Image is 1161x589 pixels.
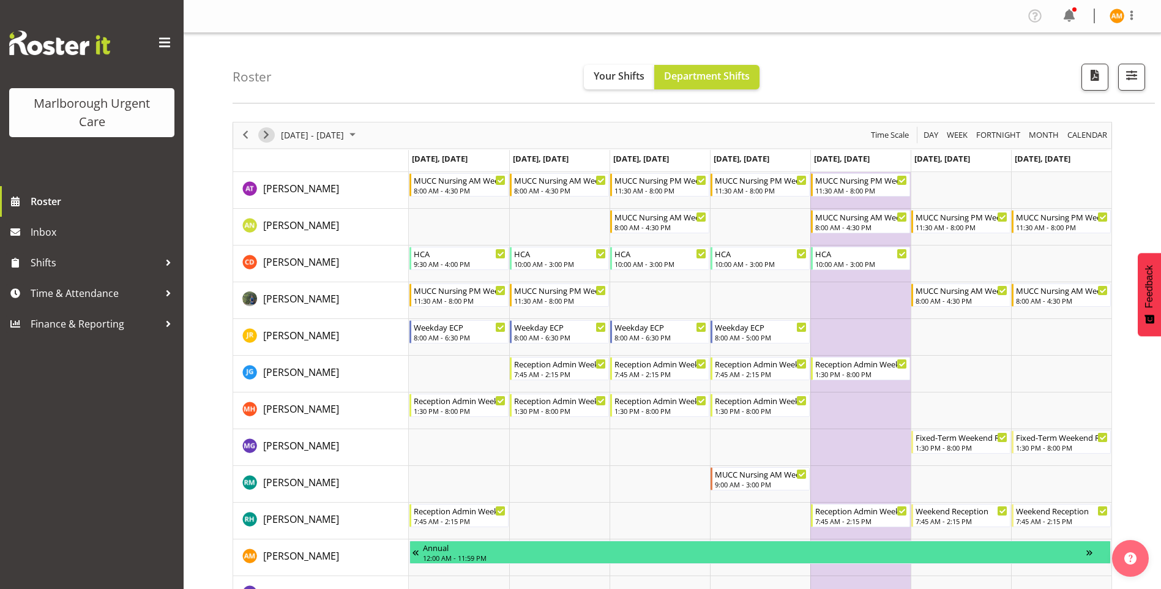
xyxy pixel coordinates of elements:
div: 8:00 AM - 5:00 PM [715,332,807,342]
div: Reception Admin Weekday AM [815,505,907,517]
td: Gloria Varghese resource [233,282,409,319]
div: Jacinta Rangi"s event - Weekday ECP Begin From Thursday, October 23, 2025 at 8:00:00 AM GMT+13:00... [711,320,810,343]
span: Time Scale [870,127,910,143]
span: [PERSON_NAME] [263,476,339,489]
td: Margret Hall resource [233,392,409,429]
button: Timeline Month [1027,127,1061,143]
div: 7:45 AM - 2:15 PM [715,369,807,379]
td: Agnes Tyson resource [233,172,409,209]
div: Rachel Murphy"s event - MUCC Nursing AM Weekday Begin From Thursday, October 23, 2025 at 9:00:00 ... [711,467,810,490]
div: MUCC Nursing PM Weekday [815,174,907,186]
div: MUCC Nursing PM Weekday [414,284,506,296]
span: Roster [31,192,177,211]
div: Weekday ECP [514,321,606,333]
div: 1:30 PM - 8:00 PM [614,406,706,416]
span: [PERSON_NAME] [263,439,339,452]
span: [PERSON_NAME] [263,182,339,195]
div: 10:00 AM - 3:00 PM [514,259,606,269]
span: Department Shifts [664,69,750,83]
div: Weekday ECP [414,321,506,333]
div: MUCC Nursing AM Weekends [916,284,1007,296]
div: 9:30 AM - 4:00 PM [414,259,506,269]
div: 8:00 AM - 4:30 PM [1016,296,1108,306]
div: Reception Admin Weekday AM [614,358,706,370]
span: Inbox [31,223,177,241]
div: Jacinta Rangi"s event - Weekday ECP Begin From Tuesday, October 21, 2025 at 8:00:00 AM GMT+13:00 ... [510,320,609,343]
div: Reception Admin Weekday AM [514,358,606,370]
div: Alexandra Madigan"s event - Annual Begin From Friday, October 10, 2025 at 12:00:00 AM GMT+13:00 E... [409,541,1111,564]
button: Filter Shifts [1118,64,1145,91]
div: 8:00 AM - 6:30 PM [414,332,506,342]
div: Josephine Godinez"s event - Reception Admin Weekday AM Begin From Tuesday, October 21, 2025 at 7:... [510,357,609,380]
img: alexandra-madigan11823.jpg [1110,9,1124,23]
div: Agnes Tyson"s event - MUCC Nursing PM Weekday Begin From Thursday, October 23, 2025 at 11:30:00 A... [711,173,810,197]
div: 1:30 PM - 8:00 PM [916,443,1007,452]
span: [DATE], [DATE] [613,153,669,164]
button: Feedback - Show survey [1138,253,1161,336]
div: Megan Gander"s event - Fixed-Term Weekend Reception Begin From Saturday, October 25, 2025 at 1:30... [911,430,1010,454]
div: Gloria Varghese"s event - MUCC Nursing PM Weekday Begin From Monday, October 20, 2025 at 11:30:00... [409,283,509,307]
div: Alysia Newman-Woods"s event - MUCC Nursing PM Weekends Begin From Sunday, October 26, 2025 at 11:... [1012,210,1111,233]
div: 1:30 PM - 8:00 PM [715,406,807,416]
div: Rochelle Harris"s event - Reception Admin Weekday AM Begin From Monday, October 20, 2025 at 7:45:... [409,504,509,527]
div: 10:00 AM - 3:00 PM [715,259,807,269]
div: MUCC Nursing AM Weekday [815,211,907,223]
span: [DATE], [DATE] [814,153,870,164]
div: Weekend Reception [916,505,1007,517]
div: HCA [614,247,706,260]
div: Margret Hall"s event - Reception Admin Weekday PM Begin From Thursday, October 23, 2025 at 1:30:0... [711,394,810,417]
div: Weekend Reception [1016,505,1108,517]
div: Jacinta Rangi"s event - Weekday ECP Begin From Wednesday, October 22, 2025 at 8:00:00 AM GMT+13:0... [610,320,709,343]
button: Your Shifts [584,65,654,89]
div: 1:30 PM - 8:00 PM [815,369,907,379]
a: [PERSON_NAME] [263,512,339,527]
div: Reception Admin Weekday PM [715,394,807,407]
div: 8:00 AM - 6:30 PM [514,332,606,342]
div: Josephine Godinez"s event - Reception Admin Weekday AM Begin From Wednesday, October 22, 2025 at ... [610,357,709,380]
div: Weekday ECP [614,321,706,333]
div: 11:30 AM - 8:00 PM [514,296,606,306]
div: MUCC Nursing PM Weekday [514,284,606,296]
span: Fortnight [975,127,1021,143]
a: [PERSON_NAME] [263,549,339,563]
span: calendar [1066,127,1108,143]
h4: Roster [233,70,272,84]
button: Department Shifts [654,65,760,89]
span: [DATE] - [DATE] [280,127,345,143]
div: Cordelia Davies"s event - HCA Begin From Monday, October 20, 2025 at 9:30:00 AM GMT+13:00 Ends At... [409,247,509,270]
span: Shifts [31,253,159,272]
a: [PERSON_NAME] [263,181,339,196]
div: Rochelle Harris"s event - Weekend Reception Begin From Saturday, October 25, 2025 at 7:45:00 AM G... [911,504,1010,527]
span: Feedback [1144,265,1155,308]
div: HCA [414,247,506,260]
a: [PERSON_NAME] [263,255,339,269]
div: 1:30 PM - 8:00 PM [1016,443,1108,452]
div: 7:45 AM - 2:15 PM [815,516,907,526]
span: [DATE], [DATE] [714,153,769,164]
div: previous period [235,122,256,148]
div: MUCC Nursing PM Weekday [614,174,706,186]
a: [PERSON_NAME] [263,365,339,380]
span: [PERSON_NAME] [263,512,339,526]
div: MUCC Nursing AM Weekday [614,211,706,223]
span: Week [946,127,969,143]
div: Reception Admin Weekday PM [514,394,606,407]
div: 1:30 PM - 8:00 PM [514,406,606,416]
span: Time & Attendance [31,284,159,302]
div: Rochelle Harris"s event - Reception Admin Weekday AM Begin From Friday, October 24, 2025 at 7:45:... [811,504,910,527]
td: Alysia Newman-Woods resource [233,209,409,246]
img: help-xxl-2.png [1124,552,1137,565]
td: Jacinta Rangi resource [233,319,409,356]
div: 8:00 AM - 4:30 PM [815,222,907,232]
div: Margret Hall"s event - Reception Admin Weekday PM Begin From Monday, October 20, 2025 at 1:30:00 ... [409,394,509,417]
div: 8:00 AM - 4:30 PM [614,222,706,232]
div: 8:00 AM - 6:30 PM [614,332,706,342]
div: Fixed-Term Weekend Reception [1016,431,1108,443]
div: Reception Admin Weekday AM [715,358,807,370]
td: Alexandra Madigan resource [233,539,409,576]
button: October 2025 [279,127,361,143]
div: Agnes Tyson"s event - MUCC Nursing AM Weekday Begin From Monday, October 20, 2025 at 8:00:00 AM G... [409,173,509,197]
a: [PERSON_NAME] [263,402,339,416]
